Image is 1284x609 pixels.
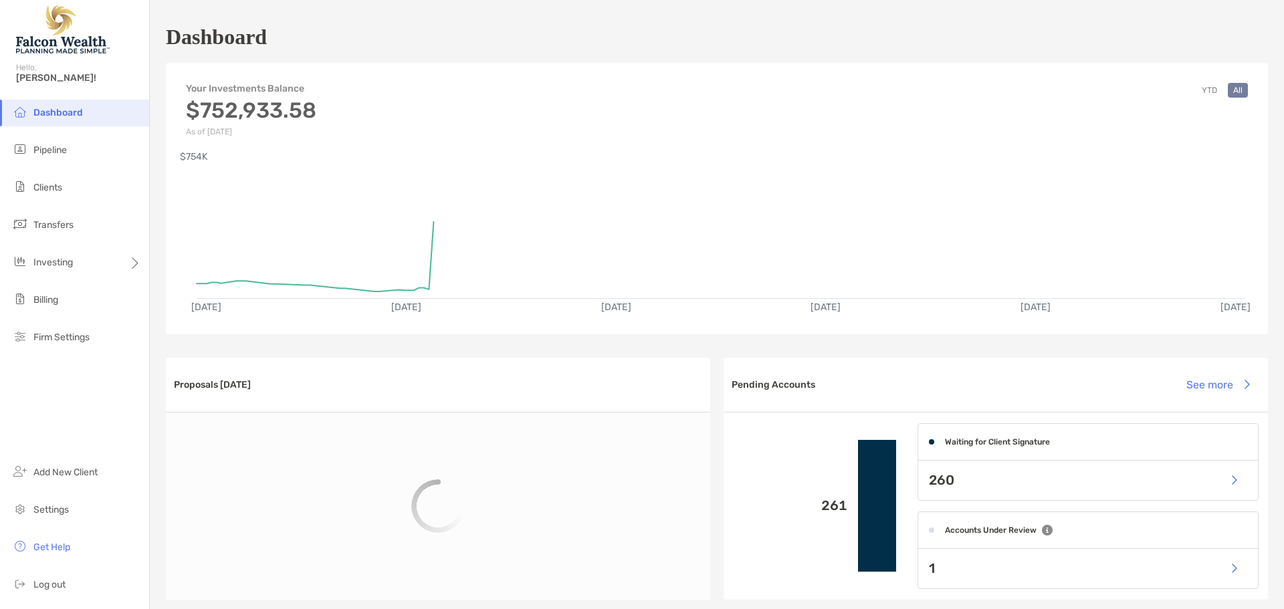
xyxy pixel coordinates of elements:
[811,301,841,313] text: [DATE]
[16,72,141,84] span: [PERSON_NAME]!
[33,579,66,590] span: Log out
[33,467,98,478] span: Add New Client
[16,5,110,53] img: Falcon Wealth Planning Logo
[391,301,421,313] text: [DATE]
[12,538,28,554] img: get-help icon
[33,219,74,231] span: Transfers
[33,332,90,343] span: Firm Settings
[929,560,935,577] p: 1
[732,379,815,390] h3: Pending Accounts
[191,301,221,313] text: [DATE]
[12,216,28,232] img: transfers icon
[174,379,251,390] h3: Proposals [DATE]
[12,141,28,157] img: pipeline icon
[33,504,69,515] span: Settings
[166,25,267,49] h1: Dashboard
[186,127,316,136] p: As of [DATE]
[945,525,1037,535] h4: Accounts Under Review
[12,463,28,479] img: add_new_client icon
[1220,301,1251,313] text: [DATE]
[734,497,847,514] p: 261
[33,182,62,193] span: Clients
[945,437,1050,447] h4: Waiting for Client Signature
[1196,83,1222,98] button: YTD
[33,144,67,156] span: Pipeline
[180,151,208,162] text: $754K
[186,83,316,94] h4: Your Investments Balance
[12,178,28,195] img: clients icon
[33,541,70,553] span: Get Help
[12,291,28,307] img: billing icon
[12,328,28,344] img: firm-settings icon
[1228,83,1248,98] button: All
[33,107,83,118] span: Dashboard
[12,576,28,592] img: logout icon
[33,294,58,306] span: Billing
[12,253,28,269] img: investing icon
[601,301,631,313] text: [DATE]
[12,501,28,517] img: settings icon
[929,472,954,489] p: 260
[1176,370,1260,399] button: See more
[33,257,73,268] span: Investing
[1021,301,1051,313] text: [DATE]
[186,98,316,123] h3: $752,933.58
[12,104,28,120] img: dashboard icon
